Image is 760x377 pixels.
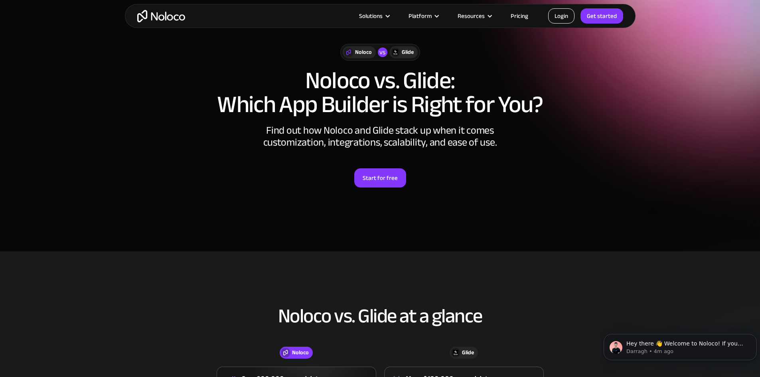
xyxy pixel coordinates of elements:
[448,11,501,21] div: Resources
[133,69,628,116] h1: Noloco vs. Glide: Which App Builder is Right for You?
[292,348,309,357] div: Noloco
[580,8,623,24] a: Get started
[137,10,185,22] a: home
[354,168,406,188] a: Start for free
[378,47,387,57] div: vs
[458,11,485,21] div: Resources
[501,11,538,21] a: Pricing
[261,124,500,148] div: Find out how Noloco and Glide stack up when it comes customization, integrations, scalability, an...
[399,11,448,21] div: Platform
[462,348,474,357] div: Glide
[355,48,372,57] div: Noloco
[600,317,760,373] iframe: Intercom notifications message
[548,8,574,24] a: Login
[349,11,399,21] div: Solutions
[409,11,432,21] div: Platform
[359,11,383,21] div: Solutions
[402,48,414,57] div: Glide
[133,305,628,327] h2: Noloco vs. Glide at a glance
